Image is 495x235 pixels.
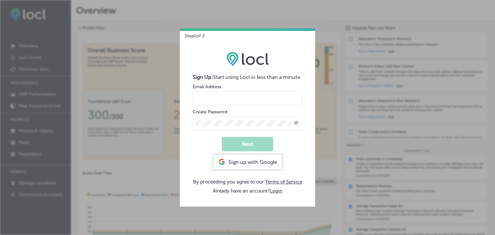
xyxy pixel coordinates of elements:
[193,179,302,185] p: By proceeding you agree to our
[180,28,205,39] p: Step 1 of 2
[265,179,302,185] a: Terms of Service
[213,74,300,80] span: Start using Locl in less than a minute
[193,188,302,194] p: Already have an account?
[294,120,299,126] span: Toggle password visibility
[227,52,269,66] img: LOCL logo
[193,109,227,115] label: Create Password
[193,84,221,89] label: Email Address
[222,137,273,151] button: Next
[213,155,282,169] div: Sign up with Google
[193,74,213,80] strong: Sign Up:
[270,188,282,194] button: Login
